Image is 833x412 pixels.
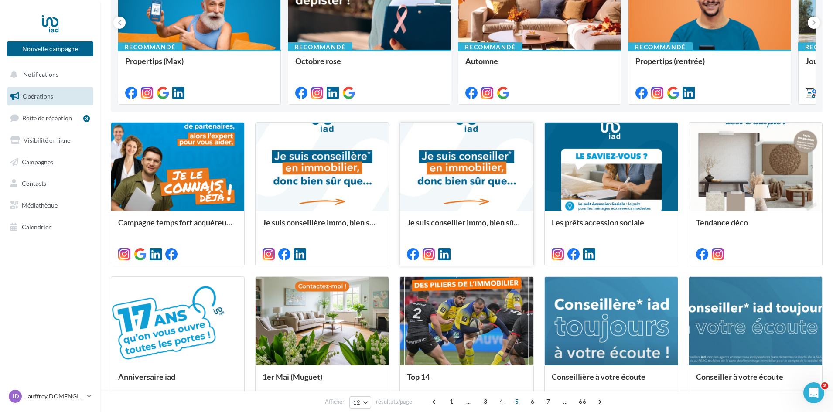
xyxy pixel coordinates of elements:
[5,174,95,193] a: Contacts
[22,158,53,165] span: Campagnes
[821,382,828,389] span: 2
[635,57,784,74] div: Propertips (rentrée)
[22,201,58,209] span: Médiathèque
[494,395,508,409] span: 4
[510,395,524,409] span: 5
[376,398,412,406] span: résultats/page
[407,218,526,235] div: Je suis conseiller immo, bien sûr que
[5,131,95,150] a: Visibilité en ligne
[22,114,72,122] span: Boîte de réception
[7,388,93,405] a: JD Jauffrey DOMENGINE
[263,372,382,390] div: 1er Mai (Muguet)
[118,372,237,390] div: Anniversaire iad
[5,153,95,171] a: Campagnes
[458,42,522,52] div: Recommandé
[461,395,475,409] span: ...
[125,57,273,74] div: Propertips (Max)
[696,372,815,390] div: Conseiller à votre écoute
[575,395,590,409] span: 66
[628,42,693,52] div: Recommandé
[25,392,83,401] p: Jauffrey DOMENGINE
[696,218,815,235] div: Tendance déco
[12,392,19,401] span: JD
[526,395,539,409] span: 6
[24,136,70,144] span: Visibilité en ligne
[288,42,352,52] div: Recommandé
[407,372,526,390] div: Top 14
[83,115,90,122] div: 3
[22,180,46,187] span: Contacts
[23,92,53,100] span: Opérations
[444,395,458,409] span: 1
[465,57,614,74] div: Automne
[263,218,382,235] div: Je suis conseillère immo, bien sûr que
[5,65,92,84] button: Notifications
[552,372,671,390] div: Conseillière à votre écoute
[353,399,361,406] span: 12
[325,398,345,406] span: Afficher
[541,395,555,409] span: 7
[5,196,95,215] a: Médiathèque
[803,382,824,403] iframe: Intercom live chat
[558,395,572,409] span: ...
[5,109,95,127] a: Boîte de réception3
[5,218,95,236] a: Calendrier
[478,395,492,409] span: 3
[7,41,93,56] button: Nouvelle campagne
[349,396,372,409] button: 12
[22,223,51,231] span: Calendrier
[23,71,58,78] span: Notifications
[552,218,671,235] div: Les prêts accession sociale
[118,218,237,235] div: Campagne temps fort acquéreurs n°2
[295,57,444,74] div: Octobre rose
[118,42,182,52] div: Recommandé
[5,87,95,106] a: Opérations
